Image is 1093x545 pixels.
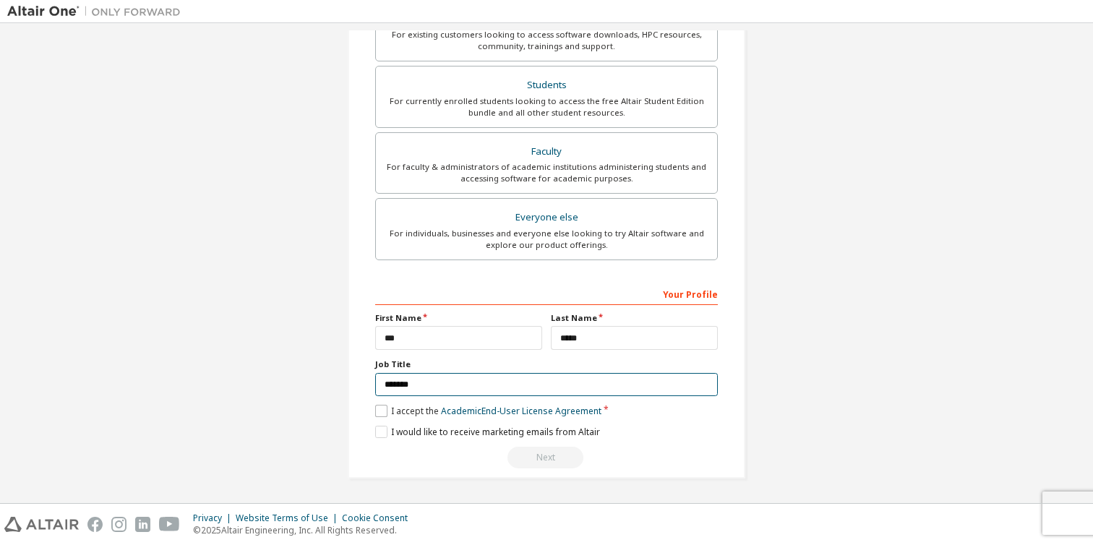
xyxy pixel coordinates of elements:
div: Website Terms of Use [236,512,342,524]
img: facebook.svg [87,517,103,532]
div: Privacy [193,512,236,524]
label: I accept the [375,405,601,417]
label: I would like to receive marketing emails from Altair [375,426,600,438]
img: linkedin.svg [135,517,150,532]
img: instagram.svg [111,517,127,532]
img: youtube.svg [159,517,180,532]
a: Academic End-User License Agreement [441,405,601,417]
label: First Name [375,312,542,324]
img: Altair One [7,4,188,19]
label: Job Title [375,359,718,370]
p: © 2025 Altair Engineering, Inc. All Rights Reserved. [193,524,416,536]
div: For currently enrolled students looking to access the free Altair Student Edition bundle and all ... [385,95,708,119]
div: For faculty & administrators of academic institutions administering students and accessing softwa... [385,161,708,184]
div: Faculty [385,142,708,162]
div: Cookie Consent [342,512,416,524]
label: Last Name [551,312,718,324]
div: For individuals, businesses and everyone else looking to try Altair software and explore our prod... [385,228,708,251]
div: Everyone else [385,207,708,228]
img: altair_logo.svg [4,517,79,532]
div: For existing customers looking to access software downloads, HPC resources, community, trainings ... [385,29,708,52]
div: Read and acccept EULA to continue [375,447,718,468]
div: Students [385,75,708,95]
div: Your Profile [375,282,718,305]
